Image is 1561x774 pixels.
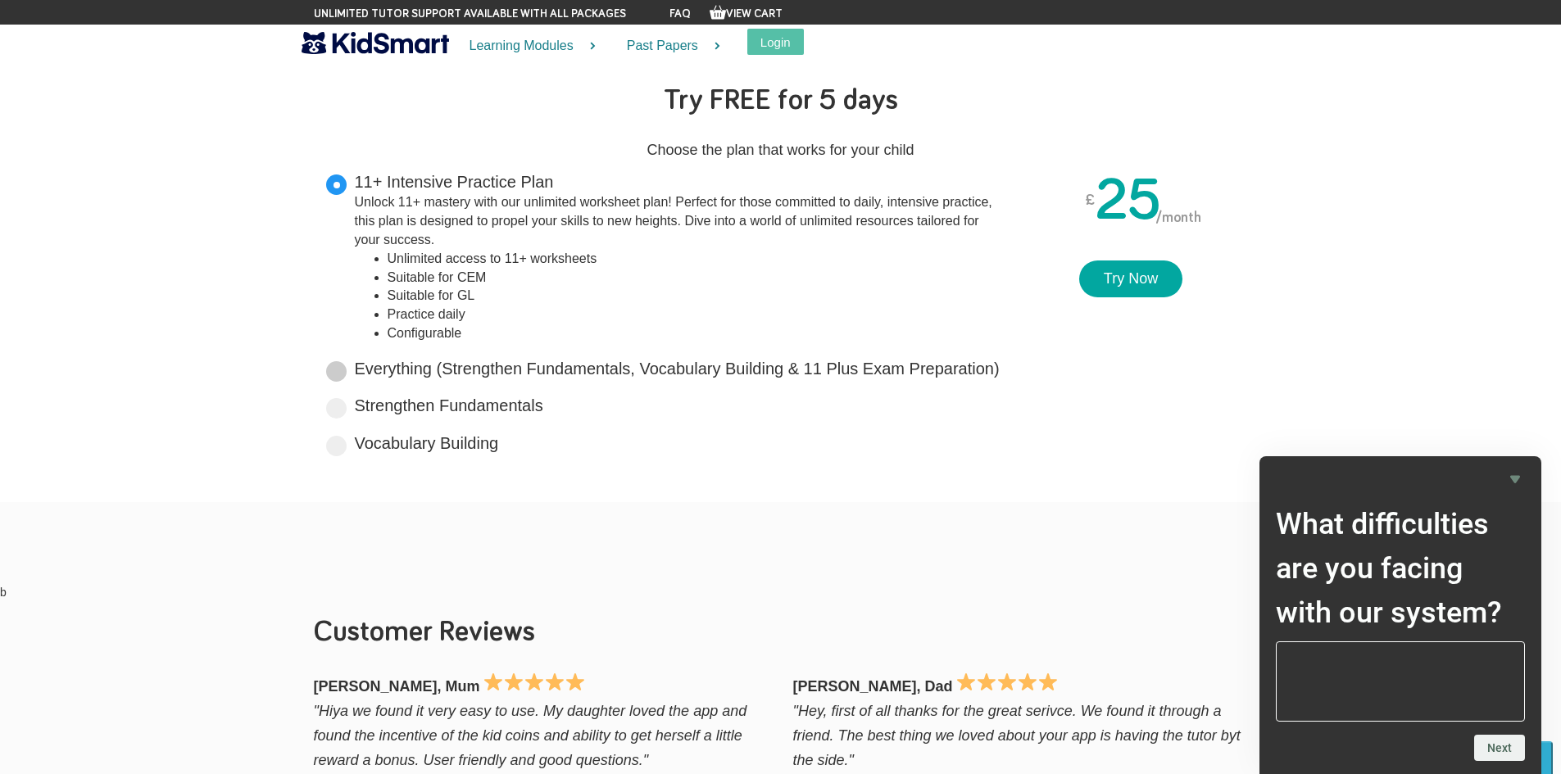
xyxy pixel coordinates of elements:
[1079,260,1182,298] a: Try Now
[388,269,1002,287] li: Suitable for CEM
[355,193,1002,250] div: Unlock 11+ mastery with our unlimited worksheet plan! Perfect for those committed to daily, inten...
[314,617,1248,650] h2: Customer Reviews
[1276,641,1525,722] textarea: What difficulties are you facing with our system?
[1095,172,1161,231] span: 25
[355,170,1002,343] label: 11+ Intensive Practice Plan
[355,432,499,455] label: Vocabulary Building
[669,8,691,20] a: FAQ
[1085,185,1095,215] sup: £
[1276,469,1525,761] div: What difficulties are you facing with our system?
[388,250,1002,269] li: Unlimited access to 11+ worksheets
[606,25,731,68] a: Past Papers
[449,25,606,68] a: Learning Modules
[1276,502,1525,635] h2: What difficulties are you facing with our system?
[793,678,953,695] b: [PERSON_NAME], Dad
[1505,469,1525,489] button: Hide survey
[314,138,1248,162] p: Choose the plan that works for your child
[314,703,747,768] i: "Hiya we found it very easy to use. My daughter loved the app and found the incentive of the kid ...
[314,74,1248,129] h2: Try FREE for 5 days
[355,394,543,418] label: Strengthen Fundamentals
[1474,735,1525,761] button: Next question
[793,703,1241,768] i: "Hey, first of all thanks for the great serivce. We found it through a friend. The best thing we ...
[314,6,626,22] span: Unlimited tutor support available with all packages
[355,357,1000,381] label: Everything (Strengthen Fundamentals, Vocabulary Building & 11 Plus Exam Preparation)
[314,678,480,695] b: [PERSON_NAME], Mum
[710,8,783,20] a: View Cart
[388,306,1002,324] li: Practice daily
[747,29,804,55] button: Login
[388,287,1002,306] li: Suitable for GL
[1155,210,1201,225] sub: /month
[710,4,726,20] img: Your items in the shopping basket
[302,29,449,57] img: KidSmart logo
[388,324,1002,343] li: Configurable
